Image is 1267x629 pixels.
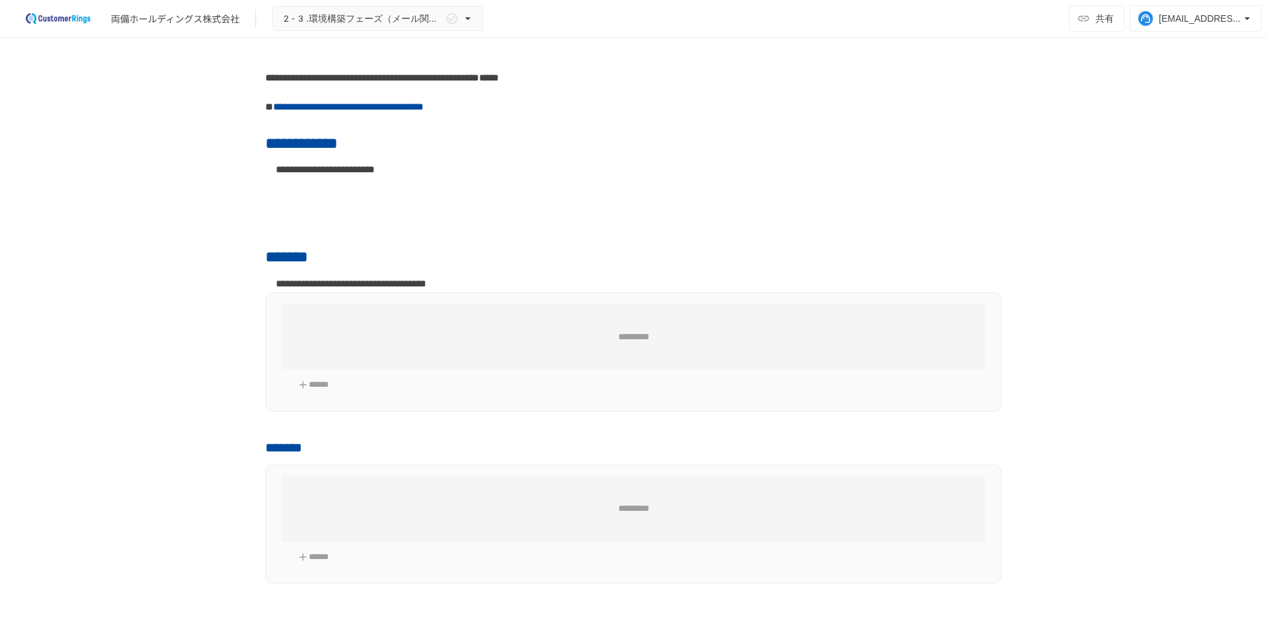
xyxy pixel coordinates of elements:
div: 両備ホールディングス株式会社 [111,12,240,26]
div: [EMAIL_ADDRESS][DOMAIN_NAME] [1159,11,1241,27]
span: 共有 [1095,11,1114,26]
img: 2eEvPB0nRDFhy0583kMjGN2Zv6C2P7ZKCFl8C3CzR0M [16,8,100,29]
button: 共有 [1069,5,1124,32]
button: 2-3.環境構築フェーズ（メール関連） [272,6,483,32]
span: 2-3.環境構築フェーズ（メール関連） [280,11,443,27]
button: [EMAIL_ADDRESS][DOMAIN_NAME] [1130,5,1262,32]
